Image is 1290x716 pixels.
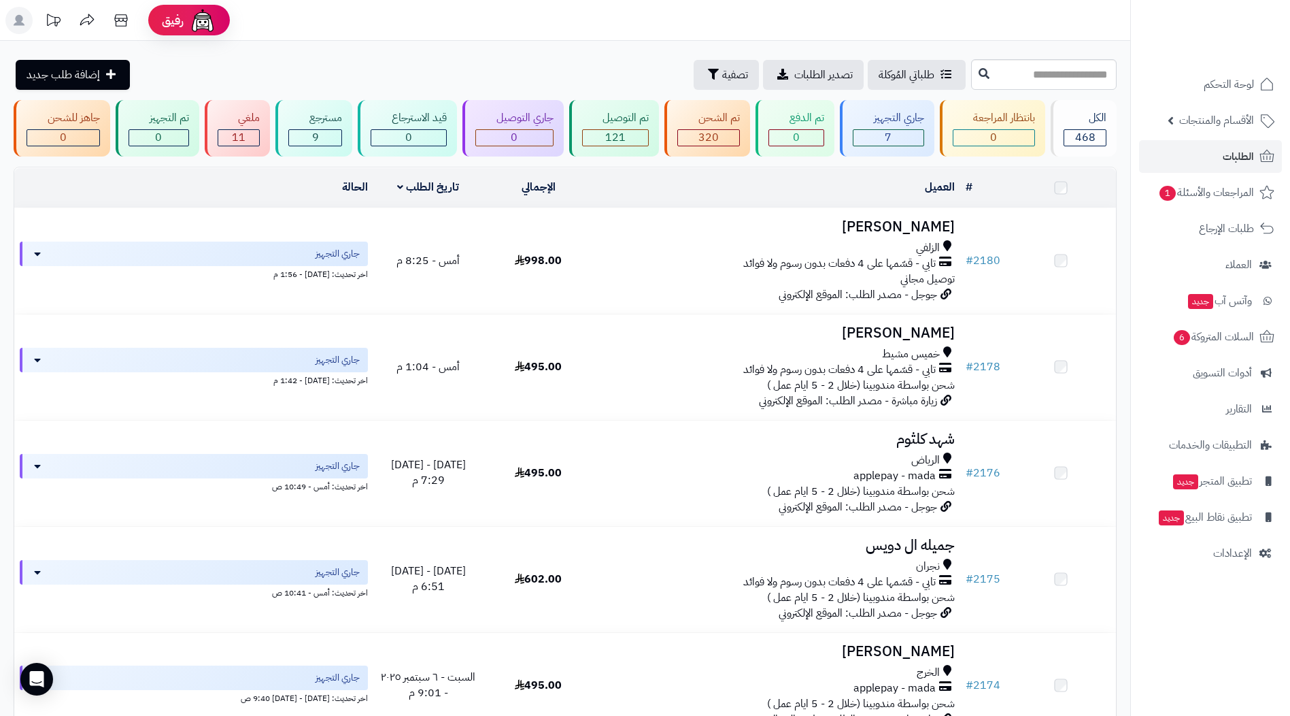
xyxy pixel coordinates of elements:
div: ملغي [218,110,260,126]
a: طلباتي المُوكلة [868,60,966,90]
div: Open Intercom Messenger [20,663,53,696]
span: 0 [793,129,800,146]
a: طلبات الإرجاع [1139,212,1282,245]
a: # [966,179,972,195]
span: جاري التجهيز [316,671,360,685]
span: applepay - mada [853,468,936,484]
span: 0 [405,129,412,146]
span: تطبيق المتجر [1172,472,1252,491]
span: تابي - قسّمها على 4 دفعات بدون رسوم ولا فوائد [743,362,936,378]
div: الكل [1064,110,1106,126]
span: وآتس آب [1187,291,1252,310]
div: جاري التجهيز [853,110,924,126]
span: 320 [698,129,719,146]
a: العملاء [1139,248,1282,281]
span: 998.00 [515,253,562,269]
a: تم الشحن 320 [662,100,753,157]
span: الزلفي [916,240,940,256]
a: قيد الاسترجاع 0 [355,100,460,157]
span: لوحة التحكم [1204,75,1254,94]
a: العميل [925,179,955,195]
a: الطلبات [1139,140,1282,173]
span: applepay - mada [853,681,936,696]
span: [DATE] - [DATE] 7:29 م [391,457,466,489]
a: تم التجهيز 0 [113,100,202,157]
div: 0 [27,130,99,146]
span: الأقسام والمنتجات [1179,111,1254,130]
span: # [966,359,973,375]
span: 1 [1159,186,1176,201]
span: السبت - ٦ سبتمبر ٢٠٢٥ - 9:01 م [381,669,475,701]
a: تاريخ الطلب [397,179,459,195]
span: توصيل مجاني [900,271,955,287]
span: خميس مشيط [882,346,940,362]
span: 0 [60,129,67,146]
span: أدوات التسويق [1193,363,1252,383]
div: تم الشحن [677,110,740,126]
a: الحالة [342,179,368,195]
span: أمس - 1:04 م [396,359,460,375]
div: جاري التوصيل [475,110,554,126]
span: جاري التجهيز [316,459,360,473]
div: تم الدفع [768,110,824,126]
span: 495.00 [515,677,562,694]
a: أدوات التسويق [1139,357,1282,389]
a: #2178 [966,359,1000,375]
h3: [PERSON_NAME] [599,644,955,660]
h3: شهد كلثوم [599,432,955,447]
a: التطبيقات والخدمات [1139,429,1282,461]
span: جوجل - مصدر الطلب: الموقع الإلكتروني [779,287,937,303]
div: اخر تحديث: [DATE] - [DATE] 9:40 ص [20,690,368,704]
a: جاري التوصيل 0 [460,100,566,157]
span: 11 [232,129,245,146]
span: 0 [511,129,517,146]
span: جديد [1159,510,1184,525]
div: جاهز للشحن [27,110,100,126]
div: 0 [371,130,446,146]
span: شحن بواسطة مندوبينا (خلال 2 - 5 ايام عمل ) [767,483,955,500]
span: # [966,677,973,694]
a: ملغي 11 [202,100,273,157]
span: 495.00 [515,359,562,375]
a: تصدير الطلبات [763,60,864,90]
span: 9 [312,129,319,146]
div: تم التجهيز [129,110,189,126]
div: 9 [289,130,341,146]
a: السلات المتروكة6 [1139,321,1282,353]
span: تطبيق نقاط البيع [1157,508,1252,527]
div: 0 [769,130,824,146]
span: جاري التجهيز [316,353,360,367]
span: شحن بواسطة مندوبينا (خلال 2 - 5 ايام عمل ) [767,377,955,393]
a: الكل468 [1048,100,1119,157]
div: مسترجع [288,110,342,126]
a: الإعدادات [1139,537,1282,570]
a: تحديثات المنصة [36,7,70,37]
div: قيد الاسترجاع [371,110,447,126]
span: الإعدادات [1213,544,1252,563]
h3: [PERSON_NAME] [599,325,955,341]
h3: جميله ال دويس [599,538,955,553]
span: 468 [1075,129,1096,146]
button: تصفية [694,60,759,90]
div: اخر تحديث: أمس - 10:41 ص [20,585,368,599]
span: جوجل - مصدر الطلب: الموقع الإلكتروني [779,499,937,515]
a: الإجمالي [522,179,556,195]
a: جاري التجهيز 7 [837,100,937,157]
span: # [966,253,973,269]
span: الخرج [917,665,940,681]
span: الطلبات [1223,147,1254,166]
div: 0 [476,130,553,146]
span: 0 [155,129,162,146]
a: #2174 [966,677,1000,694]
span: جاري التجهيز [316,247,360,261]
span: التقارير [1226,400,1252,419]
span: تابي - قسّمها على 4 دفعات بدون رسوم ولا فوائد [743,256,936,272]
div: اخر تحديث: [DATE] - 1:56 م [20,266,368,280]
a: جاهز للشحن 0 [11,100,113,157]
span: الرياض [911,453,940,468]
span: التطبيقات والخدمات [1169,436,1252,455]
div: 121 [583,130,649,146]
span: [DATE] - [DATE] 6:51 م [391,563,466,595]
span: 7 [885,129,892,146]
a: #2180 [966,253,1000,269]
